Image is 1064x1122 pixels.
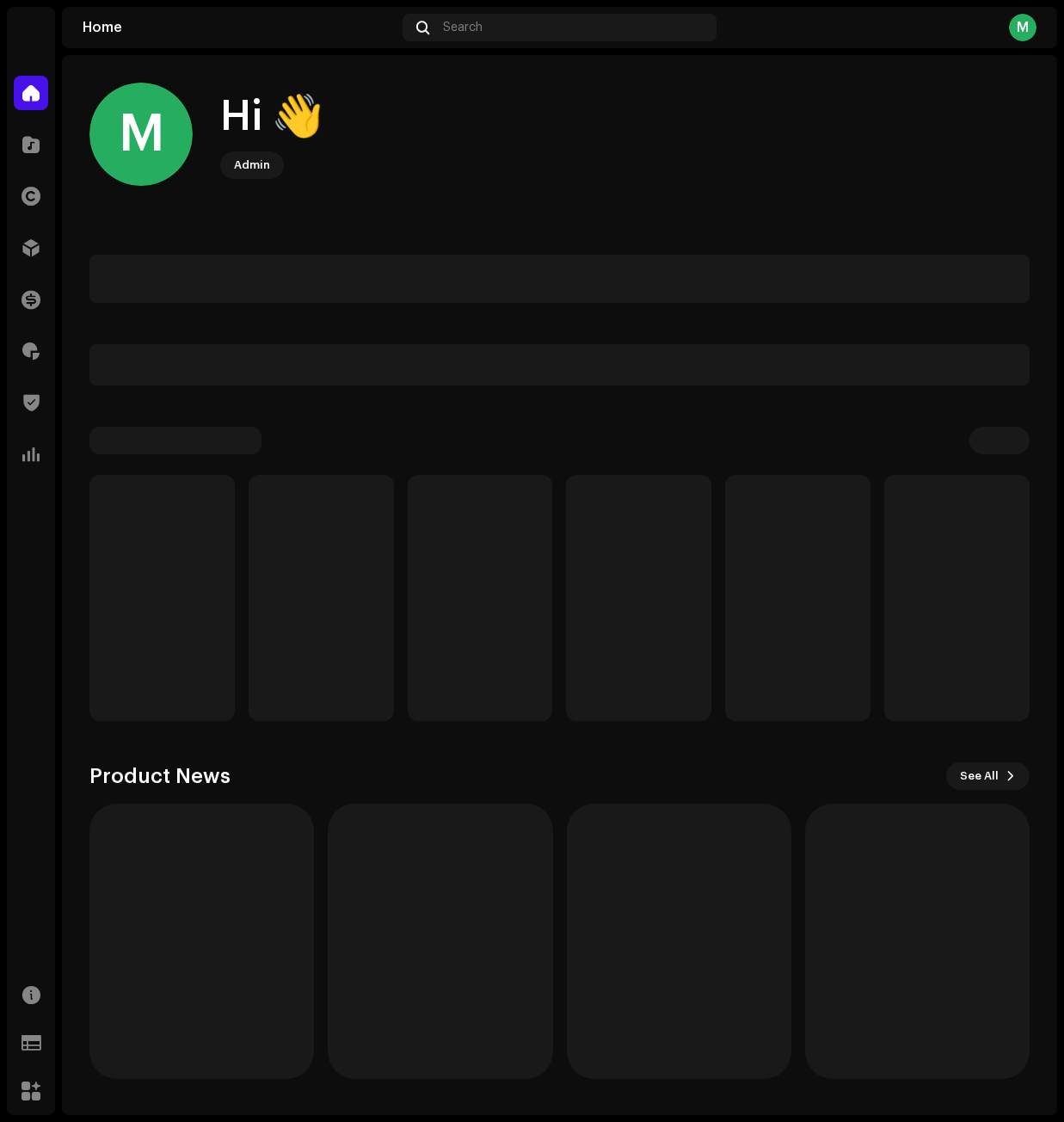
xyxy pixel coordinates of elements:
span: Search [443,21,483,34]
h3: Product News [89,762,231,790]
div: Admin [234,155,270,176]
div: Home [83,21,396,34]
div: M [1009,14,1036,41]
span: See All [960,759,999,793]
div: M [89,83,193,186]
button: See All [946,762,1030,790]
div: Hi 👋 [220,89,323,145]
